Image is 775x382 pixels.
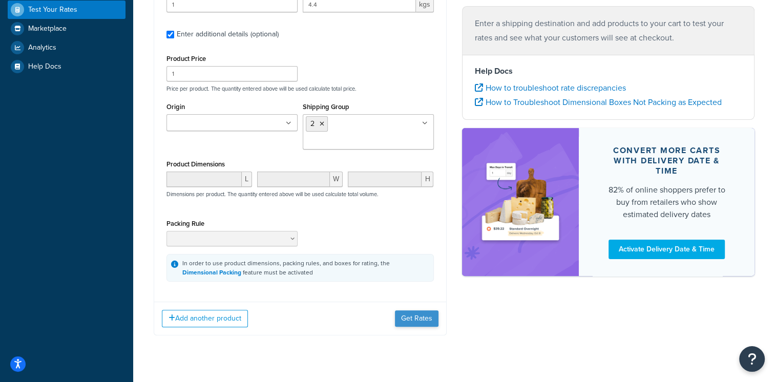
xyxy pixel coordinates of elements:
[8,38,125,57] a: Analytics
[8,19,125,38] a: Marketplace
[310,118,315,129] span: 2
[303,103,349,111] label: Shipping Group
[422,172,433,187] span: H
[164,85,436,92] p: Price per product. The quantity entered above will be used calculate total price.
[242,172,252,187] span: L
[475,96,722,108] a: How to Troubleshoot Dimensional Boxes Not Packing as Expected
[28,44,56,52] span: Analytics
[475,16,742,45] p: Enter a shipping destination and add products to your cart to test your rates and see what your c...
[162,310,248,327] button: Add another product
[603,184,730,221] div: 82% of online shoppers prefer to buy from retailers who show estimated delivery dates
[166,103,185,111] label: Origin
[8,1,125,19] a: Test Your Rates
[177,27,279,41] div: Enter additional details (optional)
[164,190,379,198] p: Dimensions per product. The quantity entered above will be used calculate total volume.
[477,143,564,261] img: feature-image-ddt-36eae7f7280da8017bfb280eaccd9c446f90b1fe08728e4019434db127062ab4.png
[609,240,725,259] a: Activate Delivery Date & Time
[166,31,174,38] input: Enter additional details (optional)
[739,346,765,372] button: Open Resource Center
[603,145,730,176] div: Convert more carts with delivery date & time
[166,160,225,168] label: Product Dimensions
[28,6,77,14] span: Test Your Rates
[8,57,125,76] a: Help Docs
[28,25,67,33] span: Marketplace
[330,172,343,187] span: W
[28,62,61,71] span: Help Docs
[475,82,626,94] a: How to troubleshoot rate discrepancies
[166,55,206,62] label: Product Price
[395,310,438,327] button: Get Rates
[166,220,204,227] label: Packing Rule
[182,268,241,277] a: Dimensional Packing
[182,259,390,277] div: In order to use product dimensions, packing rules, and boxes for rating, the feature must be acti...
[475,65,742,77] h4: Help Docs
